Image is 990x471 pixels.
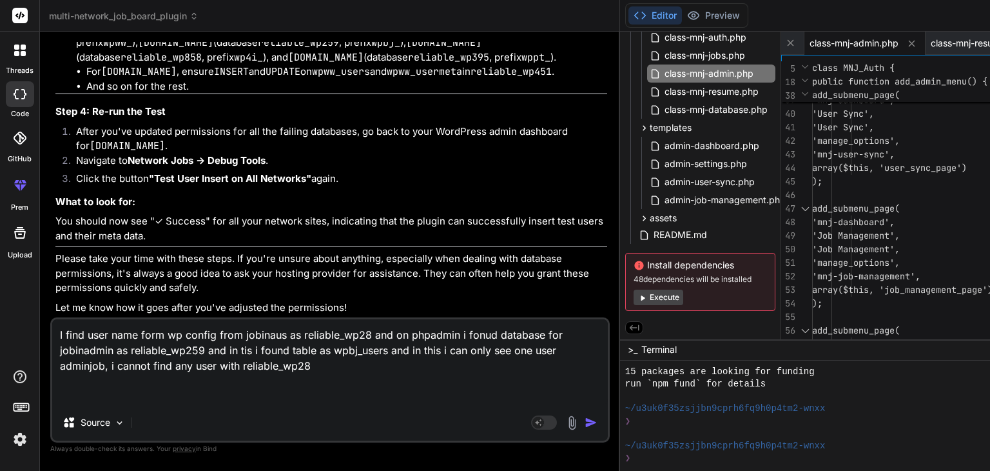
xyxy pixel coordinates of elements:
strong: What to look for: [55,195,135,208]
code: reliable_wp858 [121,51,202,64]
span: class MNJ_Auth { [812,62,895,74]
div: 41 [781,121,795,134]
div: Click to collapse the range. [797,324,813,337]
span: ~/u3uk0f35zsjjbn9cprh6fq9h0p4tm2-wnxx [625,440,826,452]
span: public function add_admin_menu() { [812,75,987,87]
span: 'mnj-user-sync', [812,148,895,160]
span: class-mnj-auth.php [663,30,748,45]
label: Upload [8,250,32,261]
span: 'Job Management', [812,243,900,255]
span: Terminal [641,343,677,356]
div: 45 [781,175,795,188]
strong: Network Jobs → Debug Tools [128,154,266,166]
div: 47 [781,202,795,215]
code: wp4i_ [234,51,263,64]
span: 48 dependencies will be installed [634,274,767,285]
label: code [11,108,29,119]
span: privacy [173,445,196,452]
li: For , ensure and on and in . [86,65,607,79]
span: multi-network_job_board_plugin [49,10,199,23]
p: Always double-check its answers. Your in Bind [50,443,610,455]
span: 'mnj-dashboard', [812,216,895,228]
p: Go back and repeat steps 1-4 for (database , prefix ), (database , prefix ), (database , prefix )... [76,21,607,65]
label: prem [11,202,28,213]
div: 42 [781,134,795,148]
code: reliable_wp395 [408,51,489,64]
code: wpbj_ [371,36,400,49]
div: 43 [781,148,795,161]
li: And so on for the rest. [86,79,607,94]
div: 52 [781,270,795,283]
span: 'manage_options', [812,257,900,268]
code: UPDATE [266,65,300,78]
div: 57 [781,337,795,351]
textarea: I find user name form wp config from jobinaus as reliable_wp28 and on phpadmin i fonud database f... [52,319,608,405]
div: Click to collapse the range. [797,202,813,215]
button: Preview [682,6,745,25]
label: threads [6,65,34,76]
div: 55 [781,310,795,324]
span: >_ [628,343,637,356]
img: settings [9,428,31,450]
div: 53 [781,283,795,297]
p: Source [81,416,110,429]
span: Install dependencies [634,259,767,272]
div: 44 [781,161,795,175]
span: assets [650,212,677,225]
span: class-mnj-admin.php [663,66,755,81]
span: add_submenu_page( [812,89,900,101]
code: [DOMAIN_NAME] [288,51,364,64]
code: [DOMAIN_NAME] [90,139,165,152]
span: 38 [781,89,795,103]
span: class-mnj-jobs.php [663,48,746,63]
span: class-mnj-database.php [663,102,769,117]
img: attachment [565,416,579,430]
code: [DOMAIN_NAME] [138,36,213,49]
div: 40 [781,107,795,121]
span: 15 packages are looking for funding [625,366,815,378]
button: Editor [628,6,682,25]
div: 49 [781,229,795,243]
span: 'User Sync', [812,108,874,119]
span: ❯ [625,416,632,428]
li: After you've updated permissions for all the failing databases, go back to your WordPress admin d... [66,125,607,154]
p: You should now see "✓ Success" for all your network sites, indicating that the plugin can success... [55,214,607,243]
span: admin-settings.php [663,156,748,172]
span: class-mnj-admin.php [810,37,898,50]
span: ~/u3uk0f35zsjjbn9cprh6fq9h0p4tm2-wnxx [625,403,826,415]
code: [DOMAIN_NAME] [101,65,177,78]
span: 5 [781,62,795,75]
span: add_submenu_page( [812,203,900,214]
div: 50 [781,243,795,256]
span: admin-dashboard.php [663,138,761,154]
span: admin-user-sync.php [663,174,756,190]
code: reliable_wp259 [258,36,339,49]
img: icon [585,416,597,429]
div: 56 [781,324,795,337]
code: wpww_usermeta [387,65,462,78]
span: run `npm fund` for details [625,378,766,390]
img: Pick Models [114,417,125,428]
div: 54 [781,297,795,310]
li: Click the button again. [66,172,607,190]
code: wpww_ [103,36,132,49]
span: templates [650,121,692,134]
span: 18 [781,75,795,89]
p: Let me know how it goes after you've adjusted the permissions! [55,301,607,316]
span: class-mnj-resume.php [663,84,760,99]
span: ❯ [625,452,632,465]
label: GitHub [8,154,32,165]
span: 'Job Management', [812,230,900,241]
div: 46 [781,188,795,202]
strong: "Test User Insert on All Networks" [149,172,311,185]
code: wppt_ [521,51,550,64]
span: array($this, 'user_sync_page') [812,162,967,174]
li: Navigate to . [66,154,607,172]
button: Execute [634,290,683,305]
code: reliable_wp451 [471,65,552,78]
span: 'manage_options', [812,135,900,146]
code: INSERT [214,65,249,78]
div: 48 [781,215,795,229]
code: [DOMAIN_NAME] [406,36,481,49]
span: admin-job-management.php [663,192,787,208]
